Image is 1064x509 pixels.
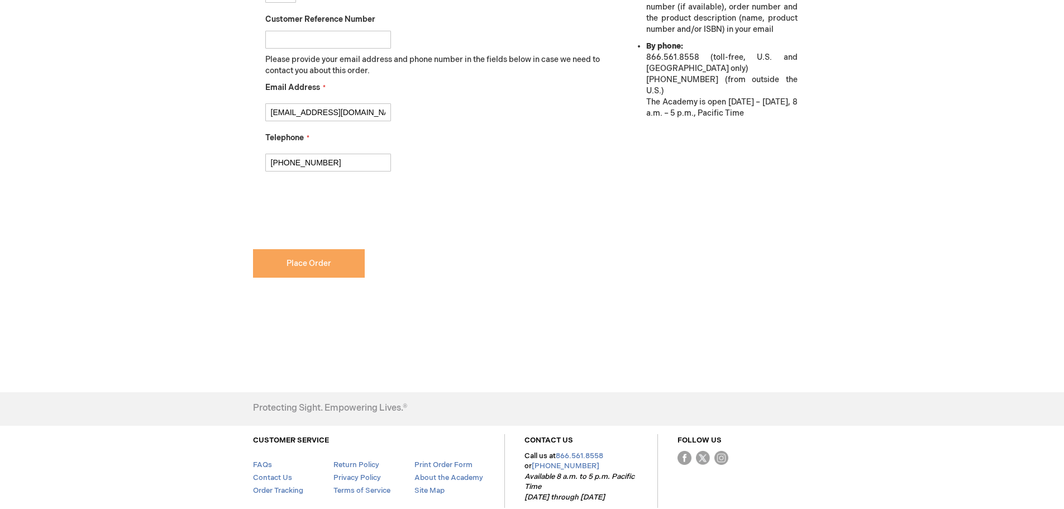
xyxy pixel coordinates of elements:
img: instagram [714,451,728,465]
a: Site Map [414,486,445,495]
a: 866.561.8558 [556,451,603,460]
a: [PHONE_NUMBER] [532,462,599,470]
span: Telephone [265,133,304,142]
em: Available 8 a.m. to 5 p.m. Pacific Time [DATE] through [DATE] [524,472,634,502]
a: FOLLOW US [677,436,722,445]
a: CONTACT US [524,436,573,445]
img: Twitter [696,451,710,465]
span: Customer Reference Number [265,15,375,24]
a: Contact Us [253,473,292,482]
p: Call us at or [524,451,638,503]
a: CUSTOMER SERVICE [253,436,329,445]
a: Privacy Policy [333,473,381,482]
a: Print Order Form [414,460,473,469]
span: Place Order [287,259,331,268]
p: Please provide your email address and phone number in the fields below in case we need to contact... [265,54,609,77]
strong: By phone: [646,41,683,51]
a: Terms of Service [333,486,390,495]
li: 866.561.8558 (toll-free, U.S. and [GEOGRAPHIC_DATA] only) [PHONE_NUMBER] (from outside the U.S.) ... [646,41,797,119]
a: FAQs [253,460,272,469]
iframe: reCAPTCHA [253,189,423,233]
a: About the Academy [414,473,483,482]
button: Place Order [253,249,365,278]
h4: Protecting Sight. Empowering Lives.® [253,403,407,413]
span: Email Address [265,83,320,92]
a: Return Policy [333,460,379,469]
a: Order Tracking [253,486,303,495]
img: Facebook [677,451,691,465]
